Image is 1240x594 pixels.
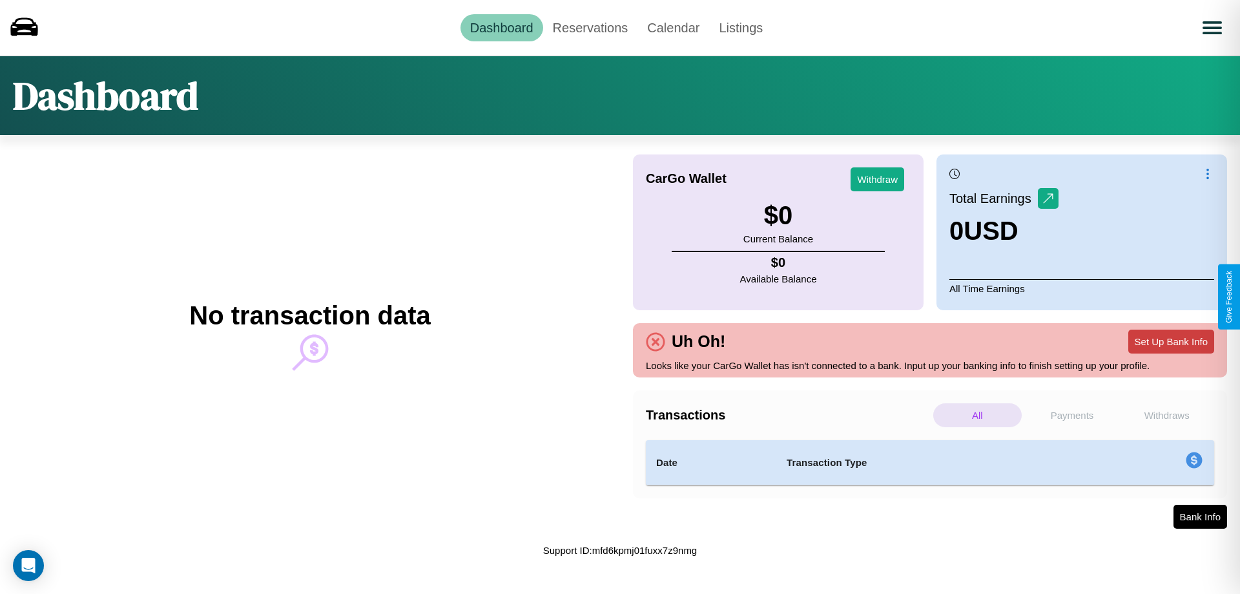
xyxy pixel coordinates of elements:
[949,187,1038,210] p: Total Earnings
[1128,330,1214,354] button: Set Up Bank Info
[709,14,772,41] a: Listings
[743,230,813,248] p: Current Balance
[1194,10,1230,46] button: Open menu
[1173,505,1227,529] button: Bank Info
[543,542,697,559] p: Support ID: mfd6kpmj01fuxx7z9nmg
[460,14,543,41] a: Dashboard
[656,455,766,471] h4: Date
[740,255,817,270] h4: $ 0
[646,440,1214,485] table: simple table
[851,167,904,191] button: Withdraw
[1224,271,1234,323] div: Give Feedback
[665,332,732,351] h4: Uh Oh!
[1028,403,1117,427] p: Payments
[949,279,1214,297] p: All Time Earnings
[1122,403,1211,427] p: Withdraws
[13,69,198,122] h1: Dashboard
[637,14,709,41] a: Calendar
[189,301,430,330] h2: No transaction data
[933,403,1022,427] p: All
[646,357,1214,374] p: Looks like your CarGo Wallet has isn't connected to a bank. Input up your banking info to finish ...
[949,217,1059,246] h3: 0 USD
[743,201,813,230] h3: $ 0
[646,171,727,186] h4: CarGo Wallet
[787,455,1080,471] h4: Transaction Type
[646,408,930,423] h4: Transactions
[13,550,44,581] div: Open Intercom Messenger
[740,270,817,288] p: Available Balance
[543,14,638,41] a: Reservations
